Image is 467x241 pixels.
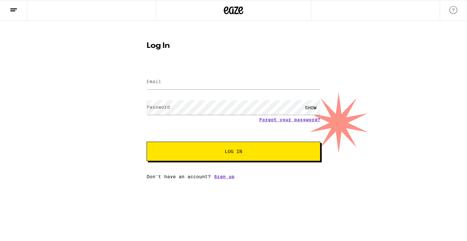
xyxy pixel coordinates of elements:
input: Email [147,75,320,89]
a: Forgot your password? [259,117,320,122]
button: Log In [147,142,320,161]
div: SHOW [301,100,320,115]
label: Email [147,79,161,84]
h1: Log In [147,42,320,50]
span: Log In [225,149,242,154]
div: Don't have an account? [147,174,320,179]
label: Password [147,104,170,110]
a: Sign up [214,174,234,179]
